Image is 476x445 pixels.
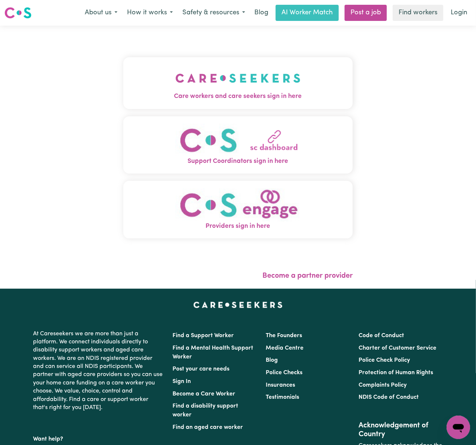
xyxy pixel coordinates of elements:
[80,5,122,21] button: About us
[122,5,178,21] button: How it works
[173,424,243,430] a: Find an aged care worker
[178,5,250,21] button: Safety & resources
[173,333,234,339] a: Find a Support Worker
[359,382,407,388] a: Complaints Policy
[173,403,239,418] a: Find a disability support worker
[266,370,302,376] a: Police Checks
[359,333,404,339] a: Code of Conduct
[173,366,230,372] a: Post your care needs
[173,379,191,384] a: Sign In
[123,92,353,101] span: Care workers and care seekers sign in here
[266,333,302,339] a: The Founders
[266,357,278,363] a: Blog
[359,370,433,376] a: Protection of Human Rights
[393,5,443,21] a: Find workers
[123,222,353,231] span: Providers sign in here
[33,432,164,443] p: Want help?
[447,416,470,439] iframe: Button to launch messaging window
[123,116,353,174] button: Support Coordinators sign in here
[193,302,283,308] a: Careseekers home page
[359,394,419,400] a: NDIS Code of Conduct
[345,5,387,21] a: Post a job
[173,391,236,397] a: Become a Care Worker
[123,57,353,109] button: Care workers and care seekers sign in here
[359,357,410,363] a: Police Check Policy
[123,181,353,238] button: Providers sign in here
[276,5,339,21] a: AI Worker Match
[173,345,254,360] a: Find a Mental Health Support Worker
[33,327,164,415] p: At Careseekers we are more than just a platform. We connect individuals directly to disability su...
[446,5,472,21] a: Login
[359,345,436,351] a: Charter of Customer Service
[250,5,273,21] a: Blog
[4,4,32,21] a: Careseekers logo
[359,421,443,439] h2: Acknowledgement of Country
[266,382,295,388] a: Insurances
[266,394,299,400] a: Testimonials
[4,6,32,19] img: Careseekers logo
[262,272,353,280] a: Become a partner provider
[123,157,353,166] span: Support Coordinators sign in here
[266,345,304,351] a: Media Centre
